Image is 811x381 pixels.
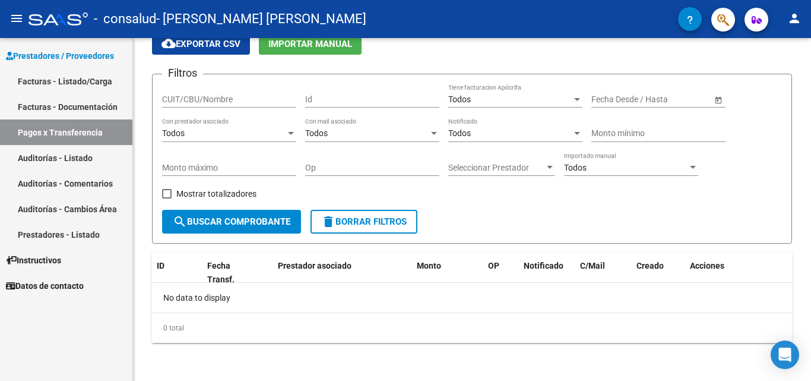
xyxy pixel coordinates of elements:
datatable-header-cell: Fecha Transf. [202,253,256,292]
span: Todos [448,128,471,138]
mat-icon: delete [321,215,335,229]
datatable-header-cell: C/Mail [575,253,632,292]
mat-icon: search [173,215,187,229]
button: Open calendar [712,93,724,106]
div: No data to display [152,283,792,313]
span: C/Mail [580,261,605,270]
datatable-header-cell: ID [152,253,202,292]
span: Mostrar totalizadores [176,187,256,201]
span: Todos [564,163,587,172]
span: Instructivos [6,254,61,267]
button: Exportar CSV [152,33,250,55]
span: OP [488,261,499,270]
span: Monto [417,261,441,270]
span: Fecha Transf. [207,261,235,284]
mat-icon: menu [9,11,24,26]
mat-icon: cloud_download [161,36,176,51]
span: Seleccionar Prestador [448,163,544,173]
div: Open Intercom Messenger [771,341,799,369]
span: Prestadores / Proveedores [6,49,114,62]
span: Todos [305,128,328,138]
button: Buscar Comprobante [162,210,301,234]
button: Borrar Filtros [311,210,417,234]
datatable-header-cell: Acciones [685,253,792,292]
span: Datos de contacto [6,279,84,292]
input: End date [638,95,696,105]
span: - consalud [94,6,156,32]
span: Notificado [524,261,563,270]
span: Importar Manual [268,39,352,49]
button: Importar Manual [259,33,362,55]
span: ID [157,261,164,270]
span: Creado [636,261,664,270]
span: Exportar CSV [161,39,240,49]
div: 0 total [152,313,792,343]
mat-icon: person [787,11,802,26]
datatable-header-cell: Prestador asociado [273,253,412,292]
input: Start date [591,95,628,105]
datatable-header-cell: Monto [412,253,483,292]
span: - [PERSON_NAME] [PERSON_NAME] [156,6,366,32]
datatable-header-cell: Creado [632,253,685,292]
datatable-header-cell: Notificado [519,253,575,292]
span: Acciones [690,261,724,270]
span: Todos [448,95,471,104]
span: Buscar Comprobante [173,216,290,227]
span: Borrar Filtros [321,216,407,227]
span: Todos [162,128,185,138]
h3: Filtros [162,65,203,81]
datatable-header-cell: OP [483,253,519,292]
span: Prestador asociado [278,261,351,270]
